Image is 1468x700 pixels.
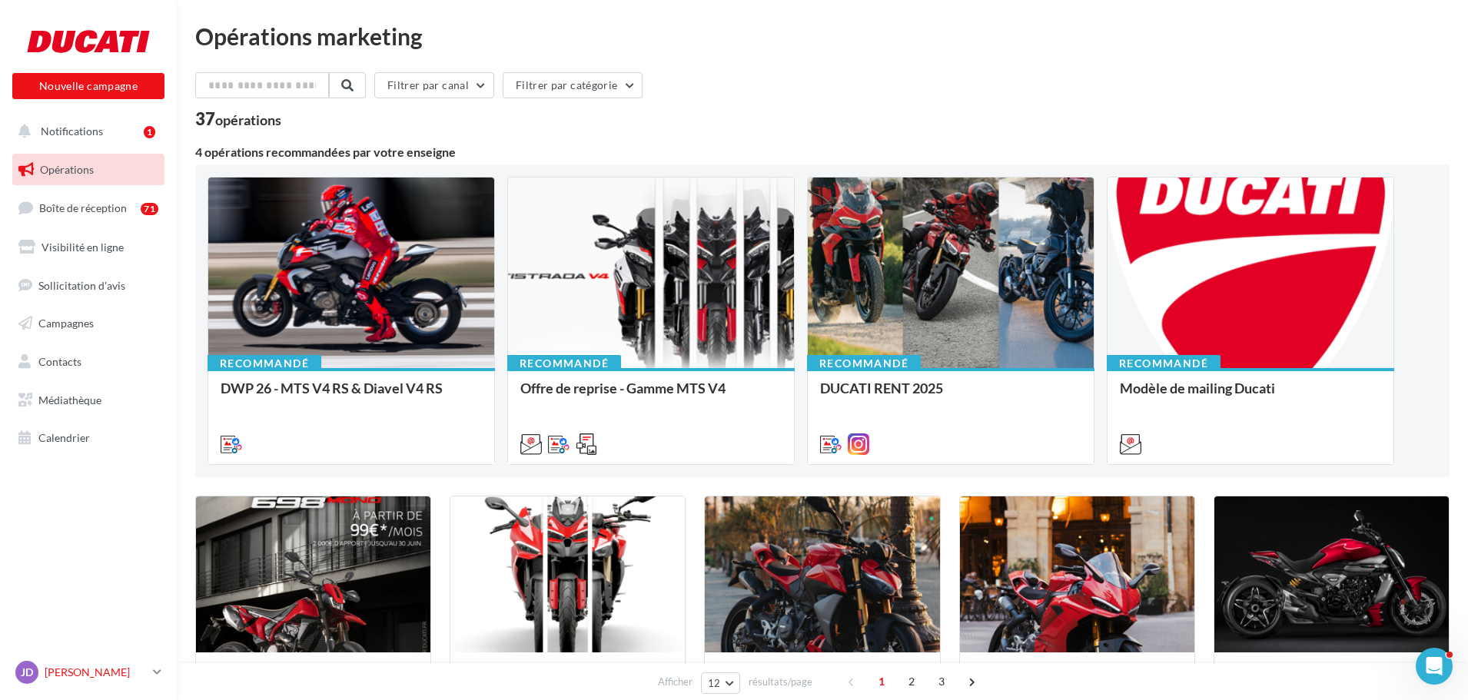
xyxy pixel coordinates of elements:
[41,124,103,138] span: Notifications
[21,665,33,680] span: JD
[507,355,621,372] div: Recommandé
[807,355,921,372] div: Recommandé
[1120,380,1381,411] div: Modèle de mailing Ducati
[9,115,161,148] button: Notifications 1
[38,317,94,330] span: Campagnes
[39,201,127,214] span: Boîte de réception
[1416,648,1453,685] iframe: Intercom live chat
[12,658,164,687] a: JD [PERSON_NAME]
[1107,355,1221,372] div: Recommandé
[520,380,782,411] div: Offre de reprise - Gamme MTS V4
[42,241,124,254] span: Visibilité en ligne
[9,346,168,378] a: Contacts
[9,384,168,416] a: Médiathèque
[144,126,155,138] div: 1
[208,355,321,372] div: Recommandé
[38,278,125,291] span: Sollicitation d'avis
[820,380,1081,411] div: DUCATI RENT 2025
[503,72,643,98] button: Filtrer par catégorie
[708,677,721,689] span: 12
[9,154,168,186] a: Opérations
[374,72,494,98] button: Filtrer par canal
[12,73,164,99] button: Nouvelle campagne
[899,669,924,694] span: 2
[38,393,101,406] span: Médiathèque
[749,675,812,689] span: résultats/page
[929,669,954,694] span: 3
[9,231,168,264] a: Visibilité en ligne
[195,146,1450,158] div: 4 opérations recommandées par votre enseigne
[869,669,894,694] span: 1
[658,675,692,689] span: Afficher
[701,672,740,694] button: 12
[9,307,168,340] a: Campagnes
[141,203,158,215] div: 71
[9,191,168,224] a: Boîte de réception71
[195,25,1450,48] div: Opérations marketing
[195,111,281,128] div: 37
[215,113,281,127] div: opérations
[221,380,482,411] div: DWP 26 - MTS V4 RS & Diavel V4 RS
[40,163,94,176] span: Opérations
[9,270,168,302] a: Sollicitation d'avis
[38,431,90,444] span: Calendrier
[9,422,168,454] a: Calendrier
[45,665,147,680] p: [PERSON_NAME]
[38,355,81,368] span: Contacts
